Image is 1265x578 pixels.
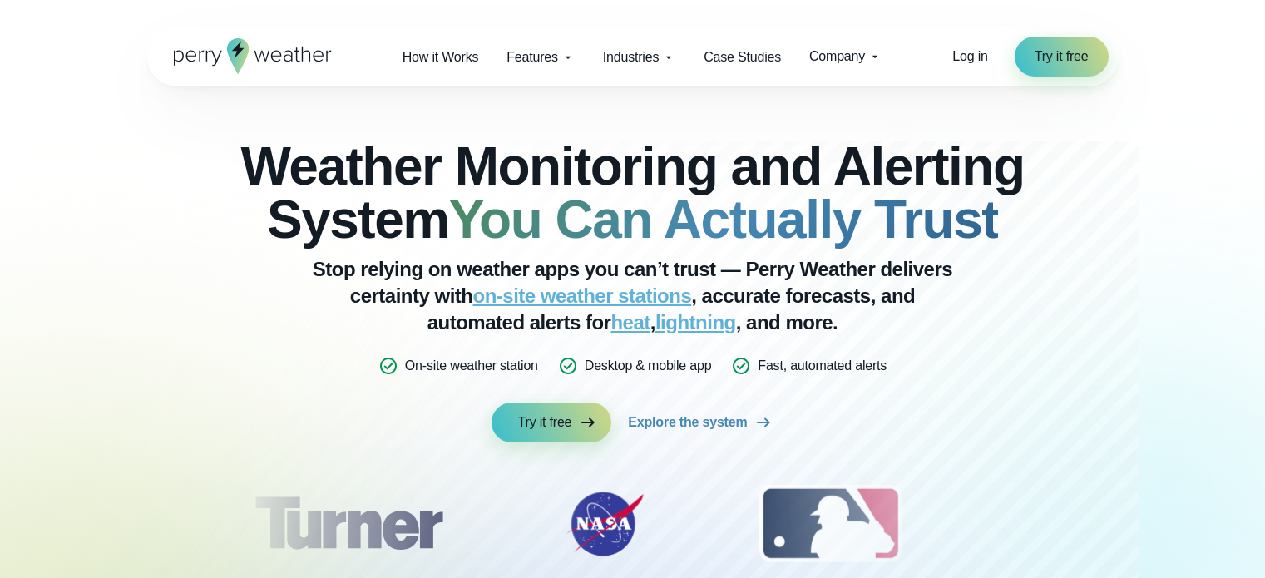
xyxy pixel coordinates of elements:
[809,47,865,67] span: Company
[1015,37,1109,77] a: Try it free
[758,356,887,376] p: Fast, automated alerts
[546,482,663,566] div: 2 of 12
[1035,47,1089,67] span: Try it free
[585,356,712,376] p: Desktop & mobile app
[388,40,493,74] a: How it Works
[300,256,966,336] p: Stop relying on weather apps you can’t trust — Perry Weather delivers certainty with , accurate f...
[628,403,773,442] a: Explore the system
[230,140,1035,246] h2: Weather Monitoring and Alerting System
[704,47,781,67] span: Case Studies
[449,190,998,249] strong: You Can Actually Trust
[743,482,918,566] img: MLB.svg
[628,413,747,432] span: Explore the system
[230,482,466,566] img: Turner-Construction_1.svg
[492,403,612,442] a: Try it free
[998,482,1131,566] div: 4 of 12
[546,482,663,566] img: NASA.svg
[610,311,650,333] a: heat
[655,311,736,333] a: lightning
[403,47,479,67] span: How it Works
[230,482,1035,574] div: slideshow
[743,482,918,566] div: 3 of 12
[506,47,558,67] span: Features
[998,482,1131,566] img: PGA.svg
[952,49,987,63] span: Log in
[405,356,538,376] p: On-site weather station
[689,40,795,74] a: Case Studies
[952,47,987,67] a: Log in
[603,47,659,67] span: Industries
[518,413,572,432] span: Try it free
[230,482,466,566] div: 1 of 12
[473,284,692,307] a: on-site weather stations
